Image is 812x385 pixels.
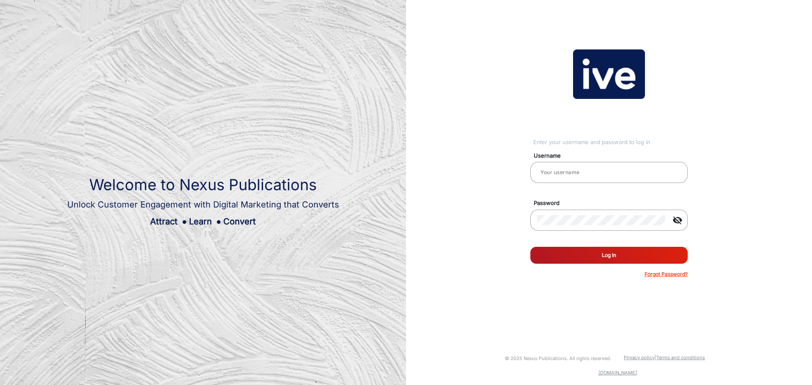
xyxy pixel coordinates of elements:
[533,138,688,147] div: Enter your username and password to log in
[527,152,697,160] mat-label: Username
[182,216,187,227] span: ●
[667,215,688,225] mat-icon: visibility_off
[537,167,681,177] input: Your username
[624,355,655,360] a: Privacy policy
[505,355,611,361] small: © 2025 Nexus Publications. All rights reserved.
[645,270,688,278] p: Forgot Password?
[573,49,645,99] img: vmg-logo
[527,199,697,208] mat-label: Password
[655,355,656,360] a: |
[598,370,637,376] a: [DOMAIN_NAME]
[216,216,221,227] span: ●
[67,176,339,194] h1: Welcome to Nexus Publications
[67,198,339,211] div: Unlock Customer Engagement with Digital Marketing that Converts
[530,247,688,264] button: Log In
[656,355,705,360] a: Terms and conditions
[67,215,339,228] div: Attract Learn Convert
